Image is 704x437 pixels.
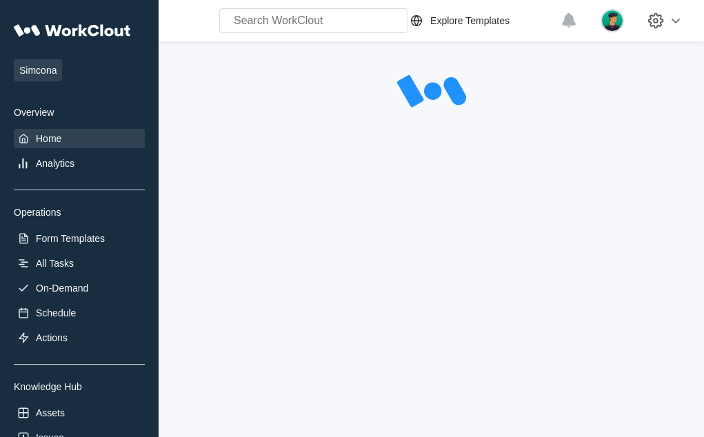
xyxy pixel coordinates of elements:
div: Operations [14,207,145,218]
a: Form Templates [14,229,145,248]
div: Actions [36,332,68,343]
a: Analytics [14,154,145,173]
div: Overview [14,107,145,118]
input: Search WorkClout [219,8,408,33]
div: On-Demand [36,283,88,294]
a: Explore Templates [408,12,554,29]
img: user.png [601,9,624,32]
div: Schedule [36,307,76,318]
div: Explore Templates [430,15,510,26]
div: Knowledge Hub [14,381,145,392]
a: Schedule [14,303,145,323]
div: Form Templates [36,233,105,244]
div: All Tasks [36,258,74,269]
div: Home [36,133,61,144]
div: Assets [36,407,65,418]
a: Actions [14,328,145,347]
div: Analytics [36,158,74,169]
a: Assets [14,403,145,423]
a: All Tasks [14,254,145,273]
span: Simcona [14,59,62,81]
a: On-Demand [14,278,145,298]
a: Home [14,129,145,148]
